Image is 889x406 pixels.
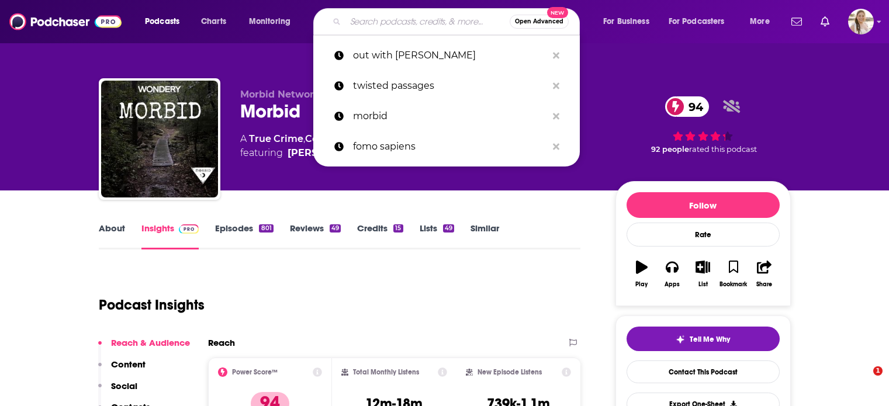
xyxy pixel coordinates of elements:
[313,131,580,162] a: fomo sapiens
[657,253,687,295] button: Apps
[9,11,122,33] img: Podchaser - Follow, Share and Rate Podcasts
[179,224,199,234] img: Podchaser Pro
[690,335,730,344] span: Tell Me Why
[627,223,780,247] div: Rate
[849,366,877,394] iframe: Intercom live chat
[353,101,547,131] p: morbid
[627,192,780,218] button: Follow
[99,223,125,249] a: About
[443,224,454,233] div: 49
[241,12,306,31] button: open menu
[193,12,233,31] a: Charts
[313,71,580,101] a: twisted passages
[101,81,218,197] img: Morbid
[848,9,874,34] span: Logged in as acquavie
[718,253,749,295] button: Bookmark
[353,71,547,101] p: twisted passages
[687,253,718,295] button: List
[749,253,779,295] button: Share
[816,12,834,32] a: Show notifications dropdown
[420,223,454,249] a: Lists49
[240,146,482,160] span: featuring
[750,13,770,30] span: More
[324,8,591,35] div: Search podcasts, credits, & more...
[510,15,569,29] button: Open AdvancedNew
[345,12,510,31] input: Search podcasts, credits, & more...
[595,12,664,31] button: open menu
[141,223,199,249] a: InsightsPodchaser Pro
[303,133,305,144] span: ,
[848,9,874,34] img: User Profile
[873,366,883,376] span: 1
[98,337,190,359] button: Reach & Audience
[208,337,235,348] h2: Reach
[627,327,780,351] button: tell me why sparkleTell Me Why
[137,12,195,31] button: open menu
[249,133,303,144] a: True Crime
[471,223,499,249] a: Similar
[651,145,689,154] span: 92 people
[756,281,772,288] div: Share
[201,13,226,30] span: Charts
[393,224,403,233] div: 15
[288,146,371,160] a: Ashleigh Kelley
[305,133,345,144] a: Comedy
[669,13,725,30] span: For Podcasters
[677,96,709,117] span: 94
[98,359,146,380] button: Content
[353,368,419,376] h2: Total Monthly Listens
[111,337,190,348] p: Reach & Audience
[353,131,547,162] p: fomo sapiens
[259,224,273,233] div: 801
[661,12,742,31] button: open menu
[848,9,874,34] button: Show profile menu
[689,145,757,154] span: rated this podcast
[111,359,146,370] p: Content
[99,296,205,314] h1: Podcast Insights
[215,223,273,249] a: Episodes801
[627,360,780,383] a: Contact This Podcast
[665,96,709,117] a: 94
[313,101,580,131] a: morbid
[665,281,680,288] div: Apps
[603,13,649,30] span: For Business
[98,380,137,402] button: Social
[547,7,568,18] span: New
[719,281,747,288] div: Bookmark
[232,368,278,376] h2: Power Score™
[635,281,648,288] div: Play
[676,335,685,344] img: tell me why sparkle
[615,89,791,161] div: 94 92 peoplerated this podcast
[111,380,137,391] p: Social
[515,19,563,25] span: Open Advanced
[313,40,580,71] a: out with [PERSON_NAME]
[627,253,657,295] button: Play
[290,223,341,249] a: Reviews49
[478,368,542,376] h2: New Episode Listens
[742,12,784,31] button: open menu
[145,13,179,30] span: Podcasts
[330,224,341,233] div: 49
[353,40,547,71] p: out with dan
[249,13,290,30] span: Monitoring
[698,281,708,288] div: List
[787,12,807,32] a: Show notifications dropdown
[240,132,482,160] div: A podcast
[357,223,403,249] a: Credits15
[240,89,374,100] span: Morbid Network | Wondery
